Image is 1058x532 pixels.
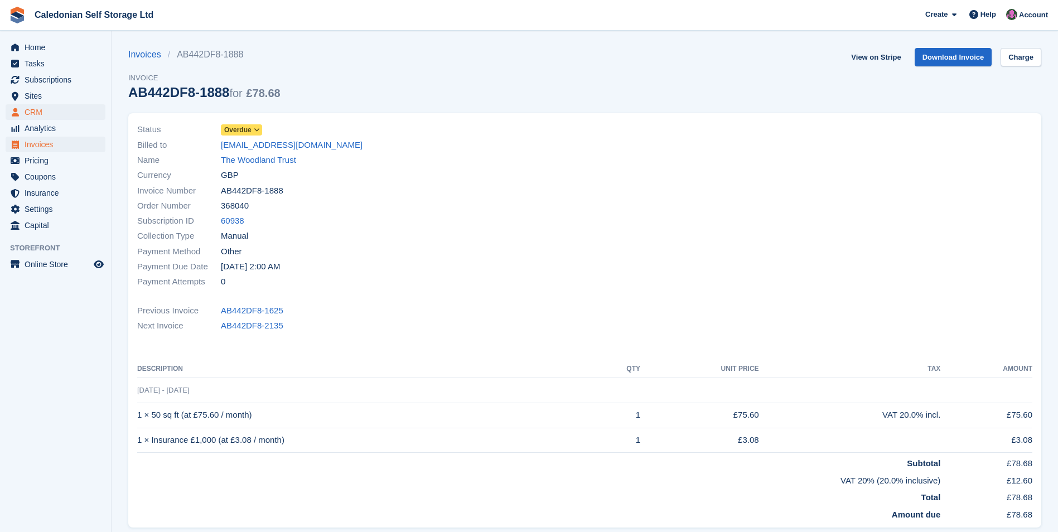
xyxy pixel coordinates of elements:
[25,201,91,217] span: Settings
[137,154,221,167] span: Name
[221,200,249,212] span: 368040
[221,185,283,197] span: AB442DF8-1888
[221,215,244,228] a: 60938
[6,257,105,272] a: menu
[137,230,221,243] span: Collection Type
[6,72,105,88] a: menu
[1006,9,1017,20] img: Lois Holling
[224,125,252,135] span: Overdue
[221,260,280,273] time: 2025-07-02 01:00:00 UTC
[221,230,248,243] span: Manual
[940,504,1032,521] td: £78.68
[6,169,105,185] a: menu
[25,56,91,71] span: Tasks
[25,88,91,104] span: Sites
[92,258,105,271] a: Preview store
[640,428,759,453] td: £3.08
[137,139,221,152] span: Billed to
[128,85,281,100] div: AB442DF8-1888
[25,169,91,185] span: Coupons
[6,217,105,233] a: menu
[940,403,1032,428] td: £75.60
[6,40,105,55] a: menu
[137,200,221,212] span: Order Number
[221,304,283,317] a: AB442DF8-1625
[640,360,759,378] th: Unit Price
[6,88,105,104] a: menu
[221,154,296,167] a: The Woodland Trust
[246,87,280,99] span: £78.68
[940,487,1032,504] td: £78.68
[980,9,996,20] span: Help
[221,320,283,332] a: AB442DF8-2135
[25,185,91,201] span: Insurance
[9,7,26,23] img: stora-icon-8386f47178a22dfd0bd8f6a31ec36ba5ce8667c1dd55bd0f319d3a0aa187defe.svg
[6,153,105,168] a: menu
[137,185,221,197] span: Invoice Number
[137,403,597,428] td: 1 × 50 sq ft (at £75.60 / month)
[137,275,221,288] span: Payment Attempts
[221,245,242,258] span: Other
[137,360,597,378] th: Description
[137,215,221,228] span: Subscription ID
[137,428,597,453] td: 1 × Insurance £1,000 (at £3.08 / month)
[137,304,221,317] span: Previous Invoice
[940,453,1032,470] td: £78.68
[759,409,941,422] div: VAT 20.0% incl.
[137,169,221,182] span: Currency
[30,6,158,24] a: Caledonian Self Storage Ltd
[597,360,640,378] th: QTY
[25,40,91,55] span: Home
[128,72,281,84] span: Invoice
[25,72,91,88] span: Subscriptions
[6,120,105,136] a: menu
[128,48,281,61] nav: breadcrumbs
[1001,48,1041,66] a: Charge
[597,428,640,453] td: 1
[221,169,239,182] span: GBP
[25,104,91,120] span: CRM
[128,48,168,61] a: Invoices
[1019,9,1048,21] span: Account
[597,403,640,428] td: 1
[892,510,941,519] strong: Amount due
[25,153,91,168] span: Pricing
[221,139,363,152] a: [EMAIL_ADDRESS][DOMAIN_NAME]
[6,185,105,201] a: menu
[229,87,242,99] span: for
[25,217,91,233] span: Capital
[6,104,105,120] a: menu
[640,403,759,428] td: £75.60
[137,260,221,273] span: Payment Due Date
[221,123,262,136] a: Overdue
[25,137,91,152] span: Invoices
[137,386,189,394] span: [DATE] - [DATE]
[25,257,91,272] span: Online Store
[6,201,105,217] a: menu
[915,48,992,66] a: Download Invoice
[10,243,111,254] span: Storefront
[6,56,105,71] a: menu
[759,360,941,378] th: Tax
[137,245,221,258] span: Payment Method
[6,137,105,152] a: menu
[925,9,948,20] span: Create
[847,48,905,66] a: View on Stripe
[940,428,1032,453] td: £3.08
[137,123,221,136] span: Status
[940,470,1032,487] td: £12.60
[221,275,225,288] span: 0
[921,492,941,502] strong: Total
[907,458,940,468] strong: Subtotal
[940,360,1032,378] th: Amount
[25,120,91,136] span: Analytics
[137,320,221,332] span: Next Invoice
[137,470,940,487] td: VAT 20% (20.0% inclusive)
